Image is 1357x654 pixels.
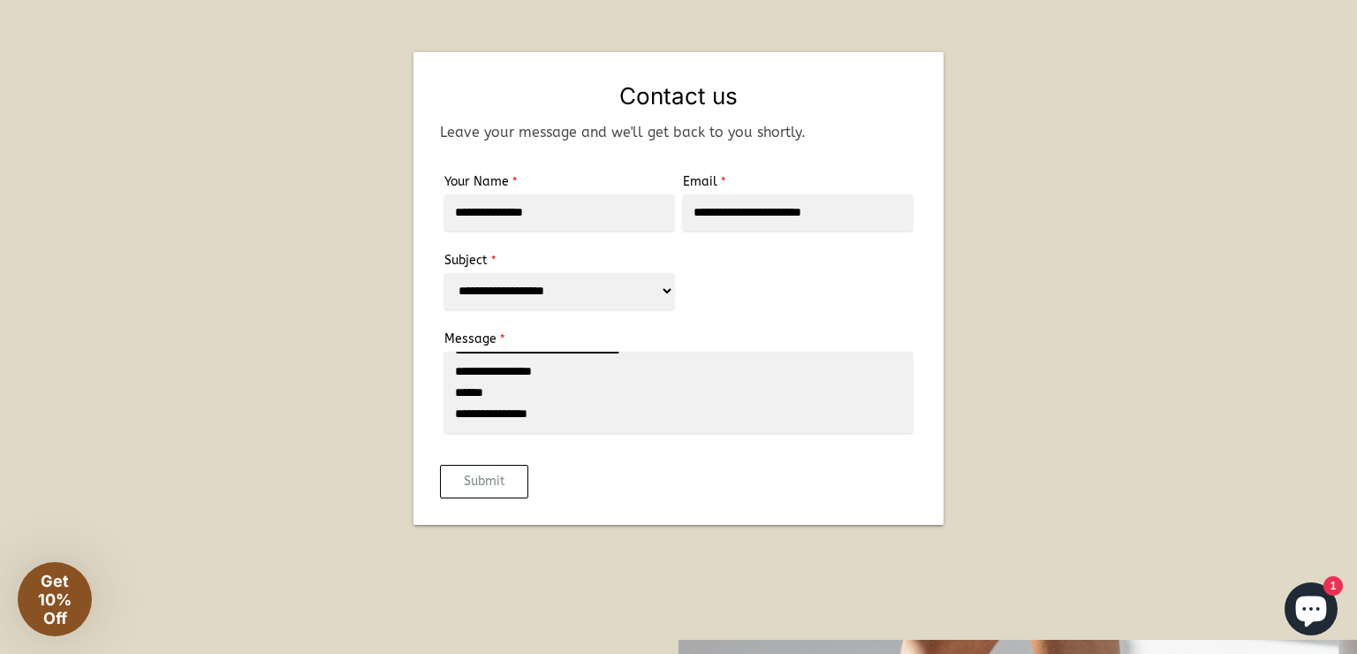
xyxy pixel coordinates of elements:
button: Submit [440,465,528,498]
span: Message [444,331,497,346]
inbox-online-store-chat: Shopify online store chat [1279,582,1343,640]
span: Email [683,174,717,189]
span: Your Name [444,174,509,189]
span: Get 10% Off [38,572,72,627]
h3: Contact us [440,79,917,113]
div: Leave your message and we'll get back to you shortly. [440,120,917,144]
div: Get 10% Off [18,562,92,636]
span: Subject [444,253,488,268]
